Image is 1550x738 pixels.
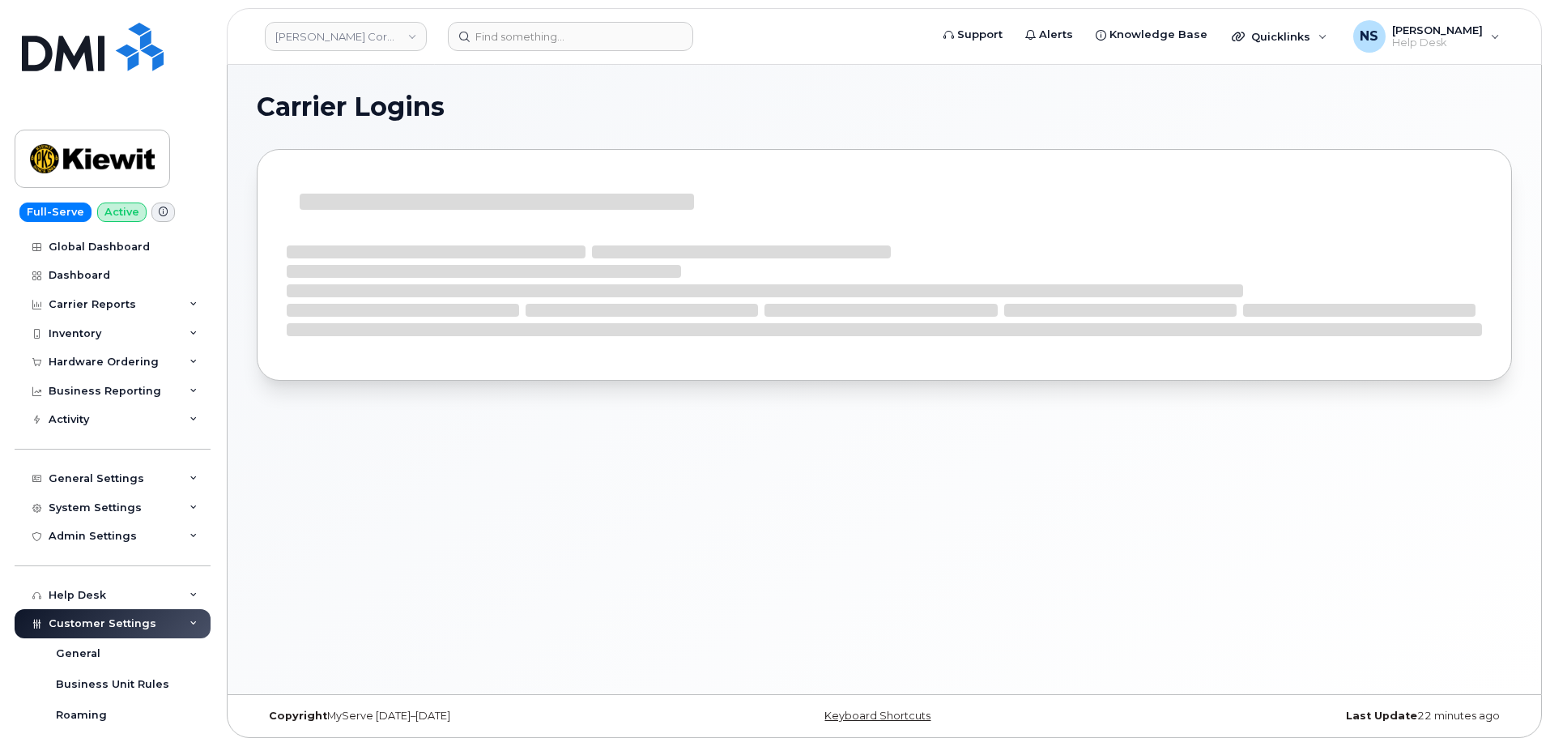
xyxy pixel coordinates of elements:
[1346,710,1417,722] strong: Last Update
[269,710,327,722] strong: Copyright
[257,710,675,723] div: MyServe [DATE]–[DATE]
[824,710,930,722] a: Keyboard Shortcuts
[257,95,445,119] span: Carrier Logins
[1093,710,1512,723] div: 22 minutes ago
